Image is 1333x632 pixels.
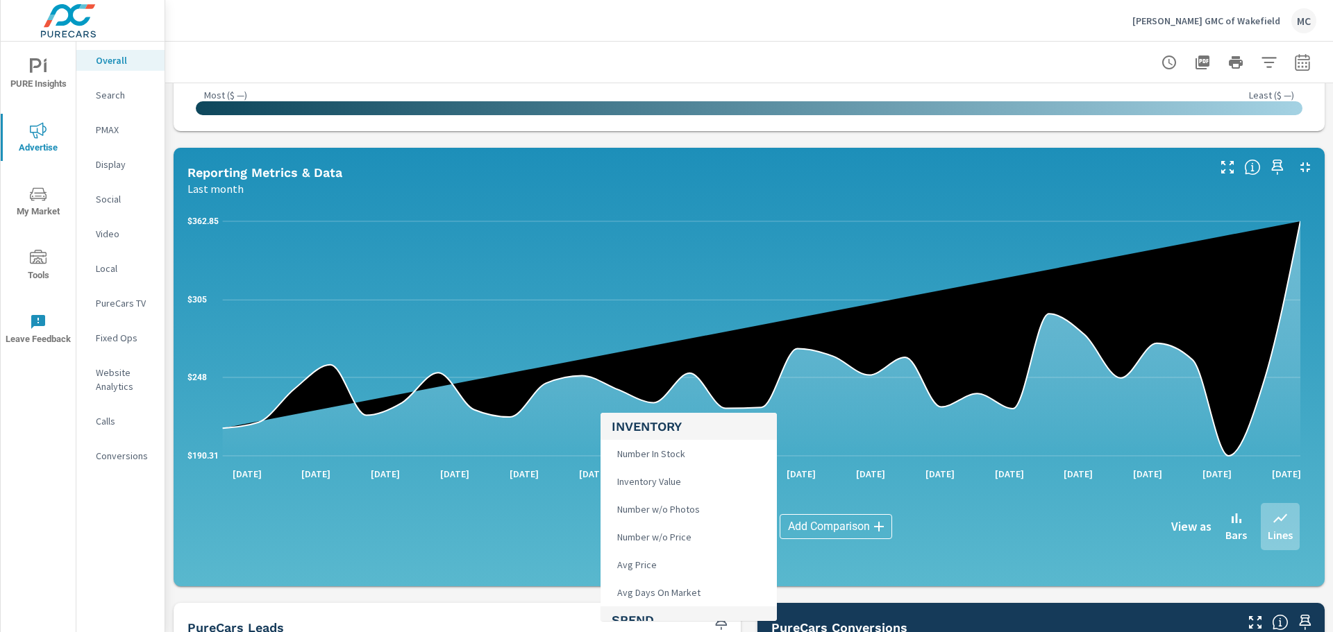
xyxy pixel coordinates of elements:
[612,472,684,491] span: Inventory Value
[612,499,703,519] span: Number w/o Photos
[612,555,660,574] span: Avg Price
[612,444,688,463] span: Number In Stock
[612,527,694,547] span: Number w/o Price
[612,413,766,440] h5: Inventory
[612,583,703,602] span: Avg Days On Market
